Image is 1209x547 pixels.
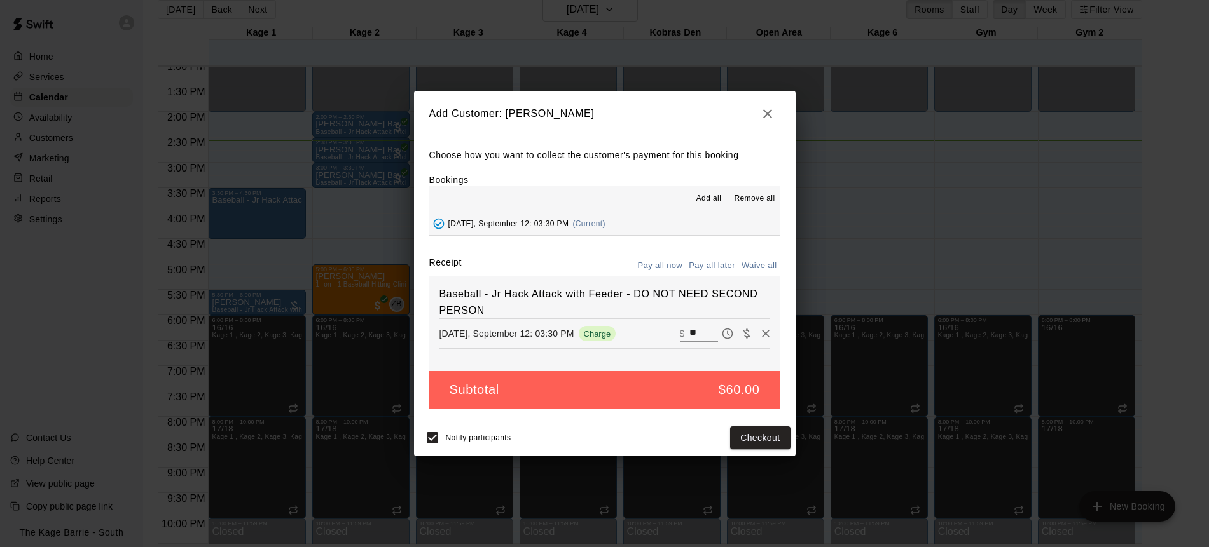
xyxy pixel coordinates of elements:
[730,426,790,450] button: Checkout
[680,327,685,340] p: $
[688,189,729,209] button: Add all
[572,219,605,228] span: (Current)
[429,214,448,233] button: Added - Collect Payment
[738,256,780,276] button: Waive all
[450,381,499,398] h5: Subtotal
[439,286,770,318] h6: Baseball - Jr Hack Attack with Feeder - DO NOT NEED SECOND PERSON
[429,147,780,163] p: Choose how you want to collect the customer's payment for this booking
[756,324,775,343] button: Remove
[429,175,469,185] label: Bookings
[446,433,511,442] span: Notify participants
[729,189,780,209] button: Remove all
[579,329,616,339] span: Charge
[439,327,574,340] p: [DATE], September 12: 03:30 PM
[635,256,686,276] button: Pay all now
[429,212,780,236] button: Added - Collect Payment[DATE], September 12: 03:30 PM(Current)
[414,91,796,137] h2: Add Customer: [PERSON_NAME]
[696,192,722,205] span: Add all
[737,328,756,339] span: Waive payment
[734,192,775,205] span: Remove all
[429,256,462,276] label: Receipt
[719,381,760,398] h5: $60.00
[448,219,569,228] span: [DATE], September 12: 03:30 PM
[718,328,737,339] span: Pay later
[686,256,738,276] button: Pay all later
